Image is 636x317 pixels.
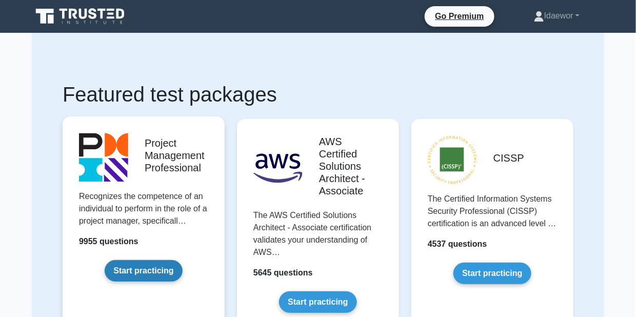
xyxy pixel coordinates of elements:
[279,291,356,313] a: Start practicing
[429,10,490,23] a: Go Premium
[509,6,604,26] a: Idaewor
[453,263,531,284] a: Start practicing
[63,82,573,107] h1: Featured test packages
[105,260,182,282] a: Start practicing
